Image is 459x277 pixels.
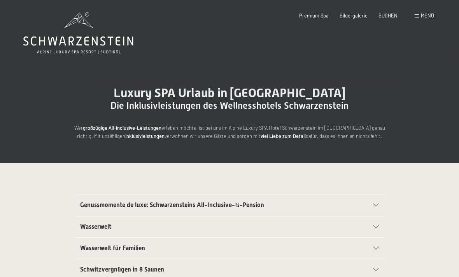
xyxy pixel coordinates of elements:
span: Luxury SPA Urlaub in [GEOGRAPHIC_DATA] [114,85,346,100]
span: Menü [421,12,434,19]
a: Premium Spa [299,12,329,19]
strong: großzügige All-inclusive-Leistungen [83,125,161,131]
span: Die Inklusivleistungen des Wellnesshotels Schwarzenstein [110,100,349,111]
strong: viel Liebe zum Detail [261,133,306,139]
p: Wer erleben möchte, ist bei uns im Alpine Luxury SPA Hotel Schwarzenstein im [GEOGRAPHIC_DATA] ge... [74,124,385,140]
strong: Inklusivleistungen [125,133,165,139]
span: Schwitzvergnügen in 8 Saunen [80,266,164,273]
span: Wasserwelt [80,223,111,230]
a: BUCHEN [378,12,398,19]
span: Genussmomente de luxe: Schwarzensteins All-Inclusive-¾-Pension [80,201,264,209]
span: Wasserwelt für Familien [80,244,145,252]
a: Bildergalerie [340,12,368,19]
